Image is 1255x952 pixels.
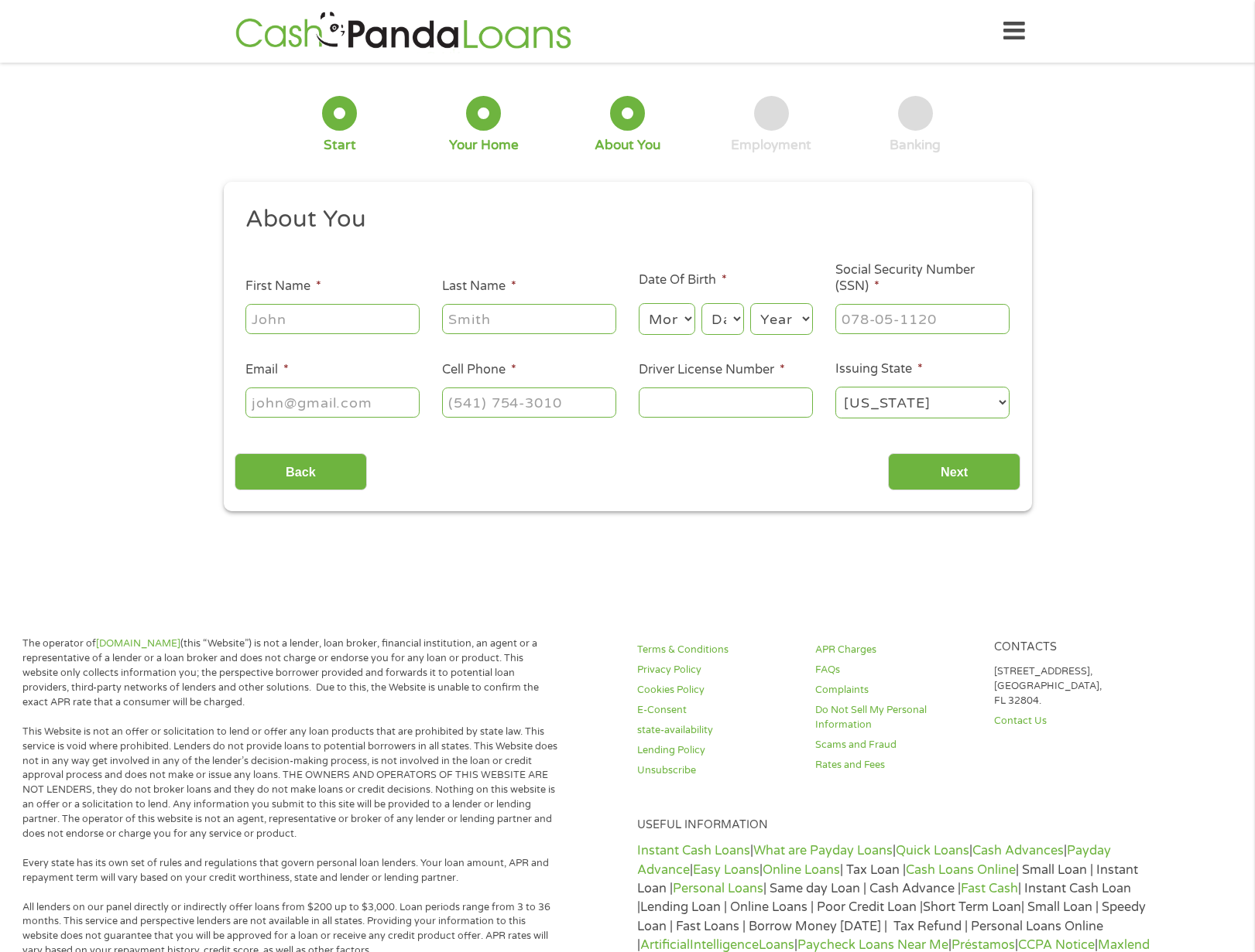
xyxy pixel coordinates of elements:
input: Smith [442,304,616,333]
a: Do Not Sell My Personal Information [815,703,975,732]
a: Cash Advances [972,843,1064,858]
a: Terms & Conditions [637,643,797,657]
label: Social Security Number (SSN) [835,262,1010,295]
div: Employment [731,137,811,154]
label: Date Of Birth [639,272,727,288]
input: Back [235,453,367,491]
p: Every state has its own set of rules and regulations that govern personal loan lenders. Your loan... [22,856,558,885]
a: Payday Advance [637,843,1111,877]
a: Instant Cash Loans [637,843,750,858]
a: [DOMAIN_NAME] [96,637,180,650]
a: Cookies Policy [637,683,797,698]
input: john@gmail.com [245,387,420,417]
div: About You [595,137,660,154]
input: 078-05-1120 [835,304,1010,333]
a: What are Payday Loans [753,843,893,858]
a: Rates and Fees [815,758,975,773]
div: Start [324,137,356,154]
a: Cash Loans Online [906,862,1016,878]
div: Your Home [449,137,519,154]
a: Unsubscribe [637,763,797,778]
a: Privacy Policy [637,663,797,677]
label: Driver License Number [639,362,785,378]
a: Personal Loans [673,881,763,896]
a: state-availability [637,723,797,738]
h4: Contacts [994,640,1154,655]
a: Easy Loans [693,862,760,878]
input: Next [888,453,1020,491]
a: APR Charges [815,643,975,657]
label: Last Name [442,278,516,295]
label: Cell Phone [442,362,516,378]
a: Contact Us [994,714,1154,729]
p: The operator of (this “Website”) is not a lender, loan broker, financial institution, an agent or... [22,636,558,709]
label: Issuing State [835,361,923,377]
input: (541) 754-3010 [442,387,616,417]
div: Banking [890,137,941,154]
p: This Website is not an offer or solicitation to lend or offer any loan products that are prohibit... [22,725,558,841]
a: E-Consent [637,703,797,718]
img: GetLoanNow Logo [231,9,576,53]
a: Quick Loans [896,843,969,858]
input: John [245,304,420,333]
a: FAQs [815,663,975,677]
a: Complaints [815,683,975,698]
a: Online Loans [763,862,840,878]
h2: About You [245,204,998,235]
h4: Useful Information [637,818,1154,833]
a: Fast Cash [961,881,1018,896]
a: Lending Policy [637,743,797,758]
label: First Name [245,278,321,295]
p: [STREET_ADDRESS], [GEOGRAPHIC_DATA], FL 32804. [994,664,1154,708]
a: Scams and Fraud [815,738,975,752]
label: Email [245,362,289,378]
